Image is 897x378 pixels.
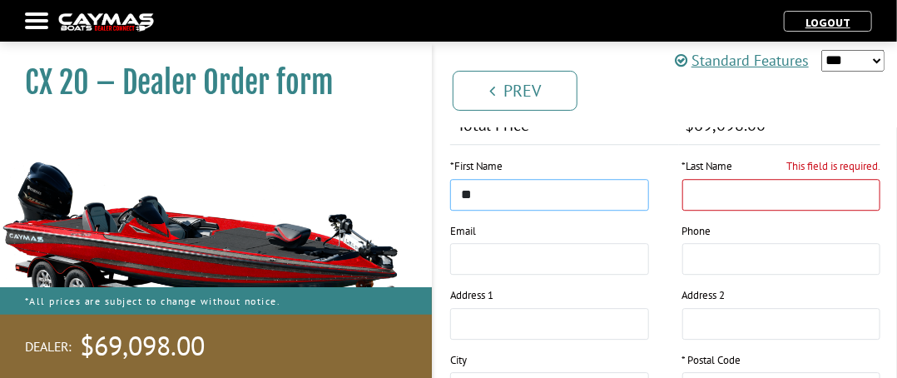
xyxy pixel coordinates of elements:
[675,49,809,72] a: Standard Features
[58,13,154,31] img: caymas-dealer-connect-2ed40d3bc7270c1d8d7ffb4b79bf05adc795679939227970def78ec6f6c03838.gif
[25,64,390,102] h1: CX 20 – Dealer Order form
[682,287,726,304] label: Address 2
[682,223,711,240] label: Phone
[25,338,72,356] span: Dealer:
[450,158,503,175] label: First Name
[448,68,897,111] ul: Pagination
[786,158,880,175] label: This field is required.
[450,352,467,369] label: City
[80,329,205,364] span: $69,098.00
[682,158,733,175] label: Last Name
[450,287,493,304] label: Address 1
[450,223,476,240] label: Email
[797,15,859,30] a: Logout
[682,352,741,369] label: * Postal Code
[453,71,577,111] a: Prev
[25,287,281,315] p: *All prices are subject to change without notice.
